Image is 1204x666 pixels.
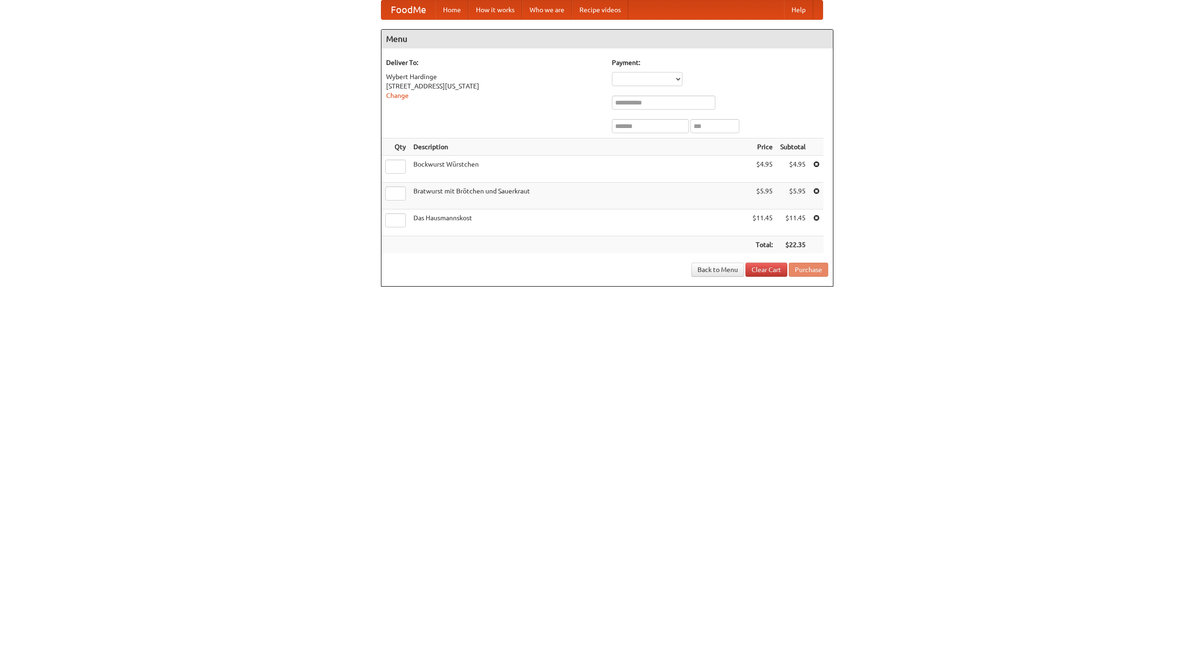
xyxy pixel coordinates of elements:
[745,263,787,277] a: Clear Cart
[776,138,809,156] th: Subtotal
[381,0,436,19] a: FoodMe
[386,92,409,99] a: Change
[749,183,776,209] td: $5.95
[776,236,809,254] th: $22.35
[386,58,602,67] h5: Deliver To:
[381,30,833,48] h4: Menu
[410,183,749,209] td: Bratwurst mit Brötchen und Sauerkraut
[386,81,602,91] div: [STREET_ADDRESS][US_STATE]
[749,209,776,236] td: $11.45
[789,263,828,277] button: Purchase
[749,236,776,254] th: Total:
[468,0,522,19] a: How it works
[572,0,628,19] a: Recipe videos
[784,0,813,19] a: Help
[410,156,749,183] td: Bockwurst Würstchen
[436,0,468,19] a: Home
[749,156,776,183] td: $4.95
[776,156,809,183] td: $4.95
[776,209,809,236] td: $11.45
[612,58,828,67] h5: Payment:
[386,72,602,81] div: Wybert Hardinge
[381,138,410,156] th: Qty
[691,263,744,277] a: Back to Menu
[522,0,572,19] a: Who we are
[410,209,749,236] td: Das Hausmannskost
[410,138,749,156] th: Description
[776,183,809,209] td: $5.95
[749,138,776,156] th: Price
